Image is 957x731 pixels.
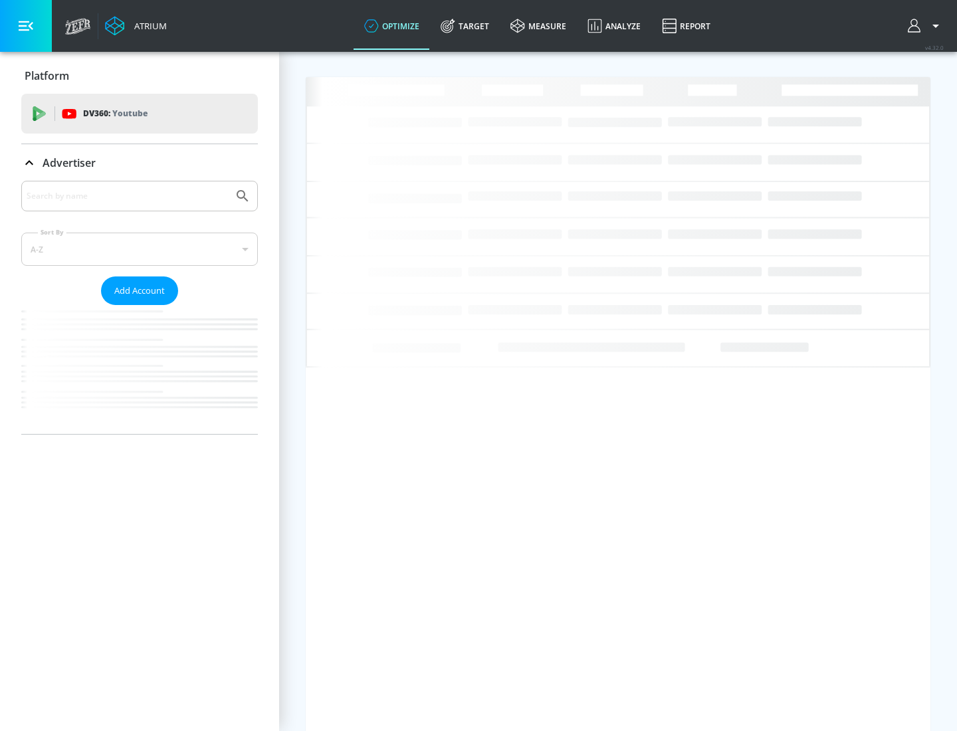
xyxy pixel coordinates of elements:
span: v 4.32.0 [925,44,944,51]
a: measure [500,2,577,50]
a: optimize [354,2,430,50]
a: Target [430,2,500,50]
div: Advertiser [21,144,258,181]
div: Advertiser [21,181,258,434]
span: Add Account [114,283,165,298]
input: Search by name [27,187,228,205]
label: Sort By [38,228,66,237]
nav: list of Advertiser [21,305,258,434]
div: A-Z [21,233,258,266]
p: Advertiser [43,156,96,170]
a: Report [651,2,721,50]
p: DV360: [83,106,148,121]
button: Add Account [101,276,178,305]
div: Platform [21,57,258,94]
p: Platform [25,68,69,83]
div: DV360: Youtube [21,94,258,134]
div: Atrium [129,20,167,32]
a: Atrium [105,16,167,36]
a: Analyze [577,2,651,50]
p: Youtube [112,106,148,120]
